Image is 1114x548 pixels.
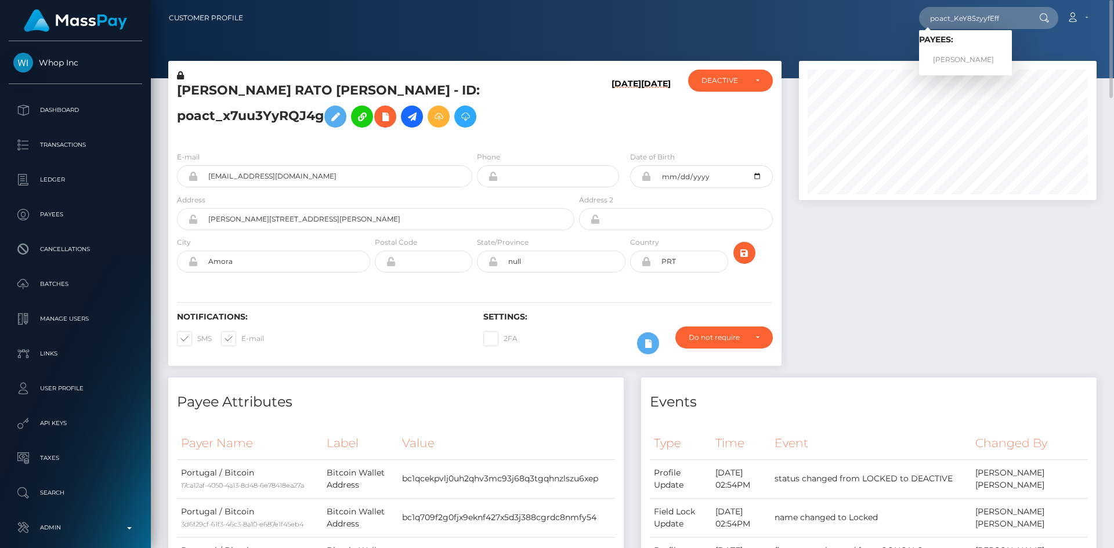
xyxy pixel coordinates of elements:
label: E-mail [177,152,200,162]
td: [DATE] 02:54PM [711,498,771,537]
p: API Keys [13,415,138,432]
label: State/Province [477,237,529,248]
label: 2FA [483,331,518,346]
a: User Profile [9,374,142,403]
button: DEACTIVE [688,70,773,92]
p: Ledger [13,171,138,188]
small: 3d6f29cf-61f3-46c3-8a10-e687e1f45eb4 [181,520,303,528]
th: Label [323,427,398,459]
h6: Settings: [483,312,772,322]
p: Taxes [13,449,138,467]
label: Postal Code [375,237,417,248]
td: [PERSON_NAME] [PERSON_NAME] [971,498,1088,537]
h5: [PERSON_NAME] RATO [PERSON_NAME] - ID: poact_x7uu3YyRQJ4g [177,82,568,133]
small: 17ca12af-4050-4a13-8d48-6e78418ea27a [181,481,304,489]
input: Search... [919,7,1028,29]
td: Portugal / Bitcoin [177,498,323,537]
a: Taxes [9,444,142,473]
td: Portugal / Bitcoin [177,459,323,498]
a: API Keys [9,409,142,438]
label: SMS [177,331,212,346]
button: Do not require [675,326,773,349]
th: Changed By [971,427,1088,459]
h6: Notifications: [177,312,466,322]
a: Dashboard [9,96,142,125]
a: Cancellations [9,235,142,264]
img: Whop Inc [13,53,33,72]
a: Ledger [9,165,142,194]
p: Admin [13,519,138,536]
td: Bitcoin Wallet Address [323,498,398,537]
p: Links [13,345,138,362]
a: Transactions [9,130,142,159]
td: Field Lock Update [650,498,711,537]
p: Payees [13,206,138,223]
th: Time [711,427,771,459]
label: Country [630,237,659,248]
td: bc1q709f2g0fjx9eknf427x5d3j388cgrdc8nmfy54 [398,498,615,537]
p: Transactions [13,136,138,154]
td: Bitcoin Wallet Address [323,459,398,498]
td: name changed to Locked [771,498,971,537]
label: Phone [477,152,500,162]
p: Batches [13,275,138,293]
div: DEACTIVE [701,76,746,85]
label: City [177,237,191,248]
p: Manage Users [13,310,138,328]
th: Type [650,427,711,459]
h6: [DATE] [641,79,671,137]
a: Payees [9,200,142,229]
a: Batches [9,270,142,299]
td: bc1qcekpvlj0uh2qhv3mc93j68q3tgqhnzlszu6xep [398,459,615,498]
a: Manage Users [9,304,142,333]
td: status changed from LOCKED to DEACTIVE [771,459,971,498]
a: Search [9,478,142,507]
label: E-mail [221,331,264,346]
td: Profile Update [650,459,711,498]
h4: Payee Attributes [177,392,615,412]
th: Event [771,427,971,459]
a: Initiate Payout [401,106,423,128]
a: Links [9,339,142,368]
label: Address [177,195,205,205]
label: Date of Birth [630,152,675,162]
th: Payer Name [177,427,323,459]
a: [PERSON_NAME] [919,49,1012,71]
label: Address 2 [579,195,613,205]
h6: Payees: [919,35,1012,45]
a: Admin [9,513,142,542]
h4: Events [650,392,1088,412]
span: Whop Inc [9,57,142,68]
p: Search [13,484,138,502]
a: Customer Profile [169,6,243,30]
h6: [DATE] [612,79,641,137]
p: Dashboard [13,101,138,119]
div: Do not require [689,333,746,342]
img: MassPay Logo [24,9,127,32]
td: [DATE] 02:54PM [711,459,771,498]
p: User Profile [13,380,138,397]
th: Value [398,427,615,459]
p: Cancellations [13,241,138,258]
td: [PERSON_NAME] [PERSON_NAME] [971,459,1088,498]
